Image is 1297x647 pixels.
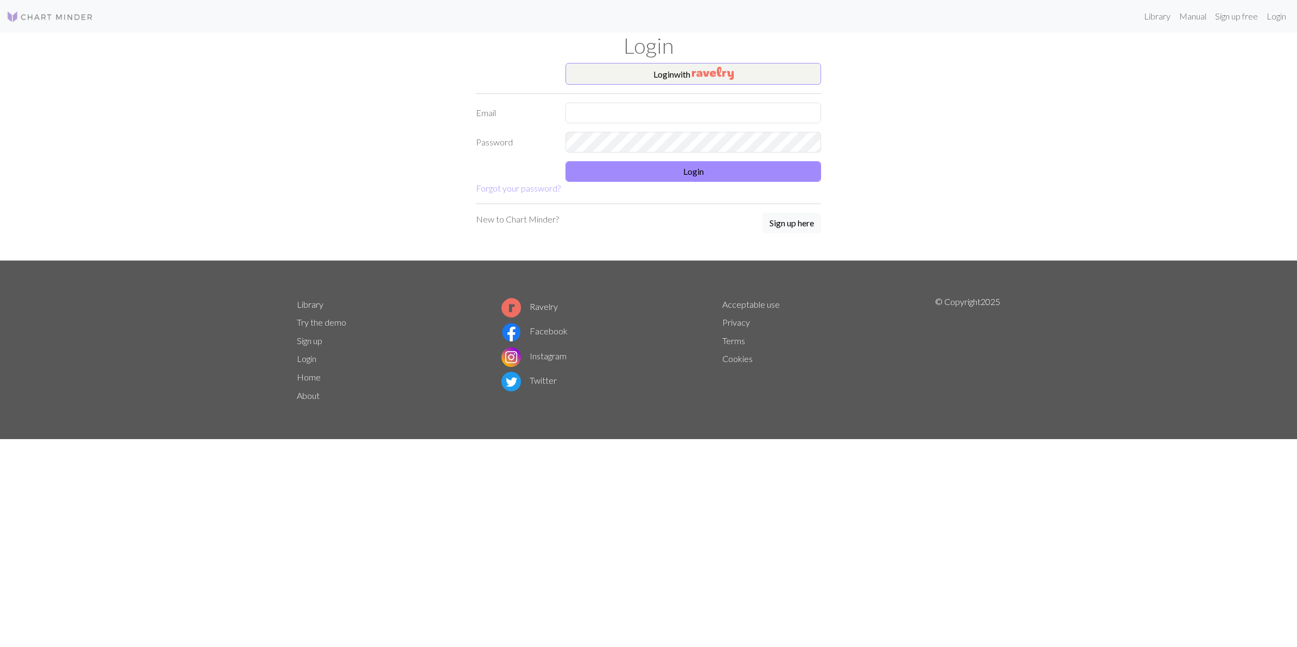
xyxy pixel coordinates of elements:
[501,372,521,391] img: Twitter logo
[501,347,521,367] img: Instagram logo
[469,132,559,153] label: Password
[297,372,321,382] a: Home
[762,213,821,233] button: Sign up here
[501,298,521,318] img: Ravelry logo
[476,183,561,193] a: Forgot your password?
[565,63,821,85] button: Loginwith
[762,213,821,234] a: Sign up here
[297,317,346,327] a: Try the demo
[501,301,558,312] a: Ravelry
[297,335,322,346] a: Sign up
[722,299,780,309] a: Acceptable use
[1211,5,1262,27] a: Sign up free
[722,335,745,346] a: Terms
[469,103,559,123] label: Email
[501,326,568,336] a: Facebook
[501,375,557,385] a: Twitter
[1175,5,1211,27] a: Manual
[935,295,1000,405] p: © Copyright 2025
[1140,5,1175,27] a: Library
[722,317,750,327] a: Privacy
[501,351,567,361] a: Instagram
[297,390,320,401] a: About
[290,33,1007,59] h1: Login
[297,353,316,364] a: Login
[501,322,521,342] img: Facebook logo
[297,299,323,309] a: Library
[565,161,821,182] button: Login
[692,67,734,80] img: Ravelry
[722,353,753,364] a: Cookies
[476,213,559,226] p: New to Chart Minder?
[7,10,93,23] img: Logo
[1262,5,1290,27] a: Login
